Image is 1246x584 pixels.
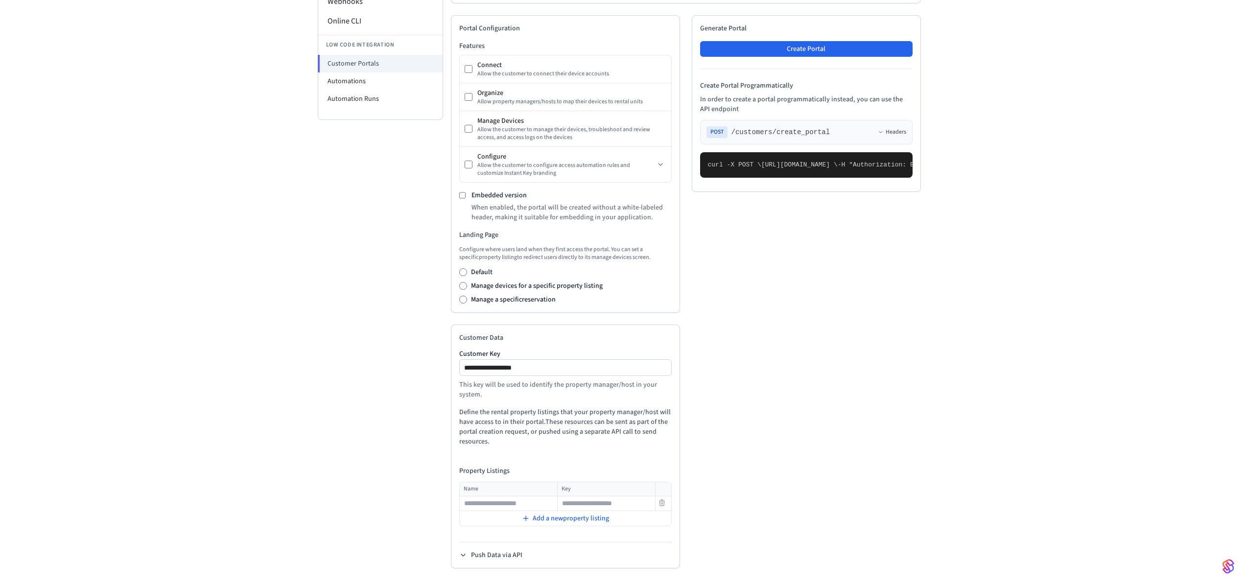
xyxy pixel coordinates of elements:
[477,162,655,177] div: Allow the customer to configure access automation rules and customize Instant Key branding
[460,482,558,496] th: Name
[471,267,493,277] label: Default
[533,514,609,523] span: Add a new property listing
[1222,559,1234,574] img: SeamLogoGradient.69752ec5.svg
[459,333,672,343] h2: Customer Data
[477,152,655,162] div: Configure
[477,88,666,98] div: Organize
[471,281,603,291] label: Manage devices for a specific property listing
[318,90,443,108] li: Automation Runs
[318,11,443,31] li: Online CLI
[459,407,672,446] p: Define the rental property listings that your property manager/host will have access to in their ...
[471,203,672,222] p: When enabled, the portal will be created without a white-labeled header, making it suitable for e...
[459,246,672,261] p: Configure where users land when they first access the portal. You can set a specific property lis...
[761,161,838,168] span: [URL][DOMAIN_NAME] \
[459,23,672,33] h2: Portal Configuration
[708,161,761,168] span: curl -X POST \
[700,23,913,33] h2: Generate Portal
[477,60,666,70] div: Connect
[700,94,913,114] p: In order to create a portal programmatically instead, you can use the API endpoint
[318,55,443,72] li: Customer Portals
[318,72,443,90] li: Automations
[471,190,527,200] label: Embedded version
[459,41,672,51] h3: Features
[471,295,556,304] label: Manage a specific reservation
[557,482,655,496] th: Key
[477,98,666,106] div: Allow property managers/hosts to map their devices to rental units
[878,128,906,136] button: Headers
[459,380,672,399] p: This key will be used to identify the property manager/host in your system.
[838,161,1021,168] span: -H "Authorization: Bearer seam_api_key_123456" \
[700,41,913,57] button: Create Portal
[459,230,672,240] h3: Landing Page
[459,350,672,357] label: Customer Key
[477,116,666,126] div: Manage Devices
[477,126,666,141] div: Allow the customer to manage their devices, troubleshoot and review access, and access logs on th...
[706,126,728,138] span: POST
[477,70,666,78] div: Allow the customer to connect their device accounts
[318,35,443,55] li: Low Code Integration
[459,550,522,560] button: Push Data via API
[459,466,672,476] h4: Property Listings
[731,127,830,137] span: /customers/create_portal
[700,81,913,91] h4: Create Portal Programmatically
